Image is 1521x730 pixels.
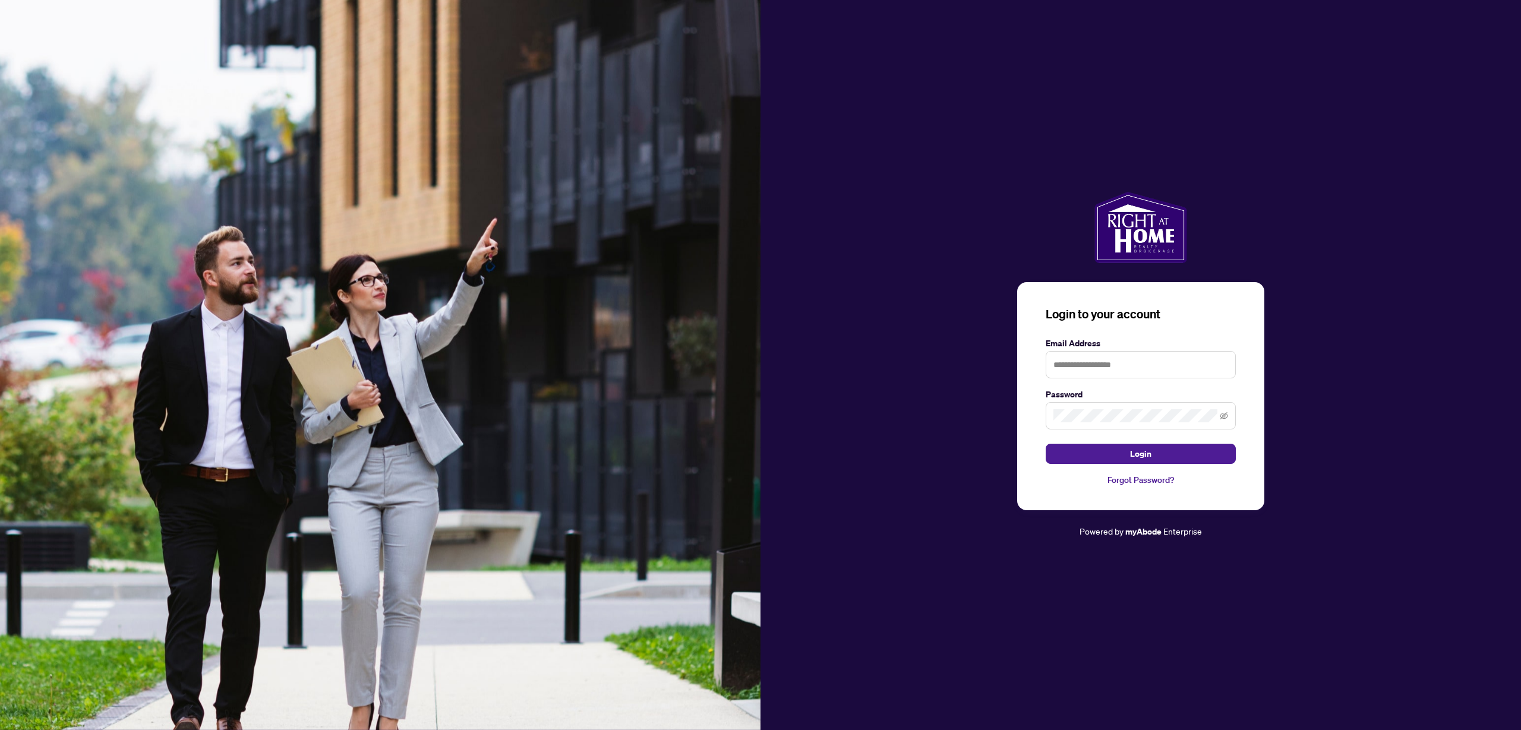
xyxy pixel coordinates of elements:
[1080,526,1124,536] span: Powered by
[1163,526,1202,536] span: Enterprise
[1125,525,1162,538] a: myAbode
[1046,473,1236,486] a: Forgot Password?
[1046,444,1236,464] button: Login
[1220,412,1228,420] span: eye-invisible
[1094,192,1186,263] img: ma-logo
[1130,444,1151,463] span: Login
[1046,306,1236,323] h3: Login to your account
[1046,388,1236,401] label: Password
[1046,337,1236,350] label: Email Address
